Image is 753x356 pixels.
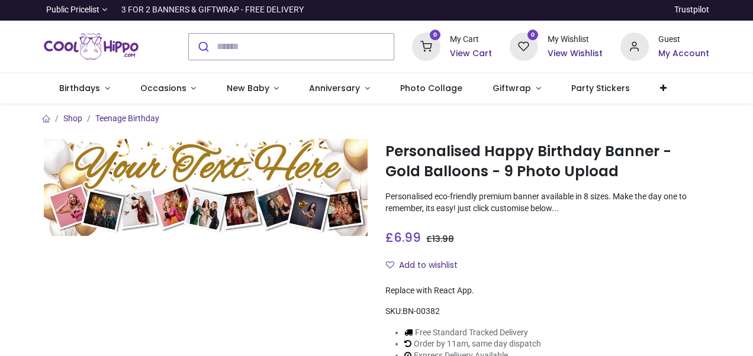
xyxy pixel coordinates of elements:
[510,41,538,50] a: 0
[63,114,82,123] a: Shop
[121,4,304,16] div: 3 FOR 2 BANNERS & GIFTWRAP - FREE DELIVERY
[44,73,125,104] a: Birthdays
[227,82,269,94] span: New Baby
[571,82,630,94] span: Party Stickers
[385,141,709,182] h1: Personalised Happy Birthday Banner - Gold Balloons - 9 Photo Upload
[658,48,709,60] a: My Account
[400,82,462,94] span: Photo Collage
[211,73,294,104] a: New Baby
[385,285,709,297] div: Replace with React App.
[44,4,107,16] a: Public Pricelist
[386,261,394,269] i: Add to wishlist
[674,4,709,16] a: Trustpilot
[450,34,492,46] div: My Cart
[189,34,217,60] button: Submit
[450,48,492,60] a: View Cart
[493,82,531,94] span: Giftwrap
[426,233,454,245] span: £
[46,4,99,16] span: Public Pricelist
[385,191,709,214] p: Personalised eco-friendly premium banner available in 8 sizes. Make the day one to remember, its ...
[385,229,421,246] span: £
[125,73,211,104] a: Occasions
[527,30,539,41] sup: 0
[403,306,440,316] span: BN-00382
[404,338,570,350] li: Order by 11am, same day dispatch
[404,327,570,339] li: Free Standard Tracked Delivery
[294,73,385,104] a: Anniversary
[430,30,441,41] sup: 0
[140,82,186,94] span: Occasions
[478,73,556,104] a: Giftwrap
[385,306,709,318] div: SKU:
[44,30,139,63] img: Cool Hippo
[548,34,603,46] div: My Wishlist
[658,34,709,46] div: Guest
[309,82,360,94] span: Anniversary
[95,114,159,123] a: Teenage Birthday
[44,139,368,236] img: Personalised Happy Birthday Banner - Gold Balloons - 9 Photo Upload
[394,229,421,246] span: 6.99
[432,233,454,245] span: 13.98
[385,255,468,276] button: Add to wishlistAdd to wishlist
[412,41,440,50] a: 0
[44,30,139,63] a: Logo of Cool Hippo
[59,82,100,94] span: Birthdays
[548,48,603,60] a: View Wishlist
